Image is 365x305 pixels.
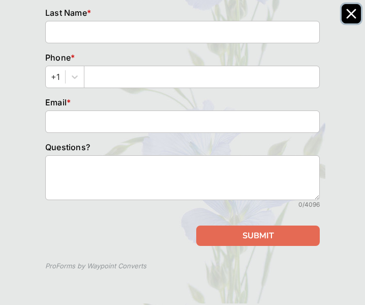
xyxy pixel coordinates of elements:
span: Phone [45,52,71,63]
span: Last Name [45,8,87,18]
span: Email [45,97,67,107]
button: SUBMIT [196,226,320,246]
button: Close [342,4,361,23]
span: Questions? [45,142,90,152]
div: ProForms by Waypoint Converts [45,261,146,271]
